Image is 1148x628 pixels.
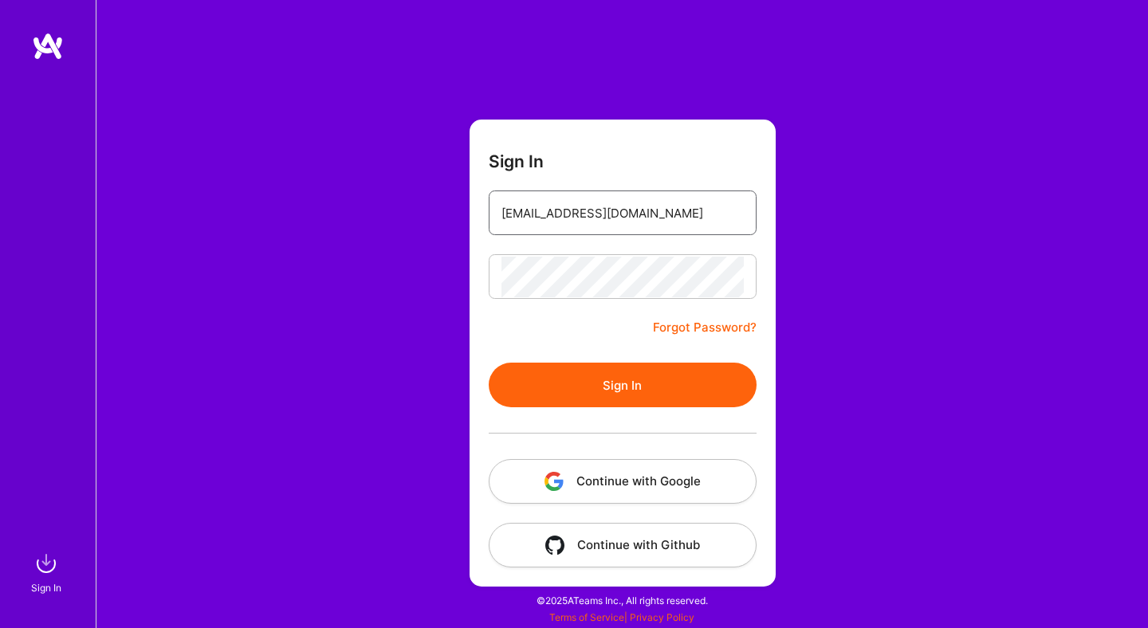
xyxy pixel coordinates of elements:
[501,193,744,234] input: Email...
[489,151,544,171] h3: Sign In
[545,536,564,555] img: icon
[630,611,694,623] a: Privacy Policy
[545,472,564,491] img: icon
[33,548,62,596] a: sign inSign In
[489,363,757,407] button: Sign In
[30,548,62,579] img: sign in
[31,579,61,596] div: Sign In
[32,32,64,61] img: logo
[489,459,757,504] button: Continue with Google
[96,580,1148,620] div: © 2025 ATeams Inc., All rights reserved.
[549,611,624,623] a: Terms of Service
[653,318,757,337] a: Forgot Password?
[489,523,757,567] button: Continue with Github
[549,611,694,623] span: |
